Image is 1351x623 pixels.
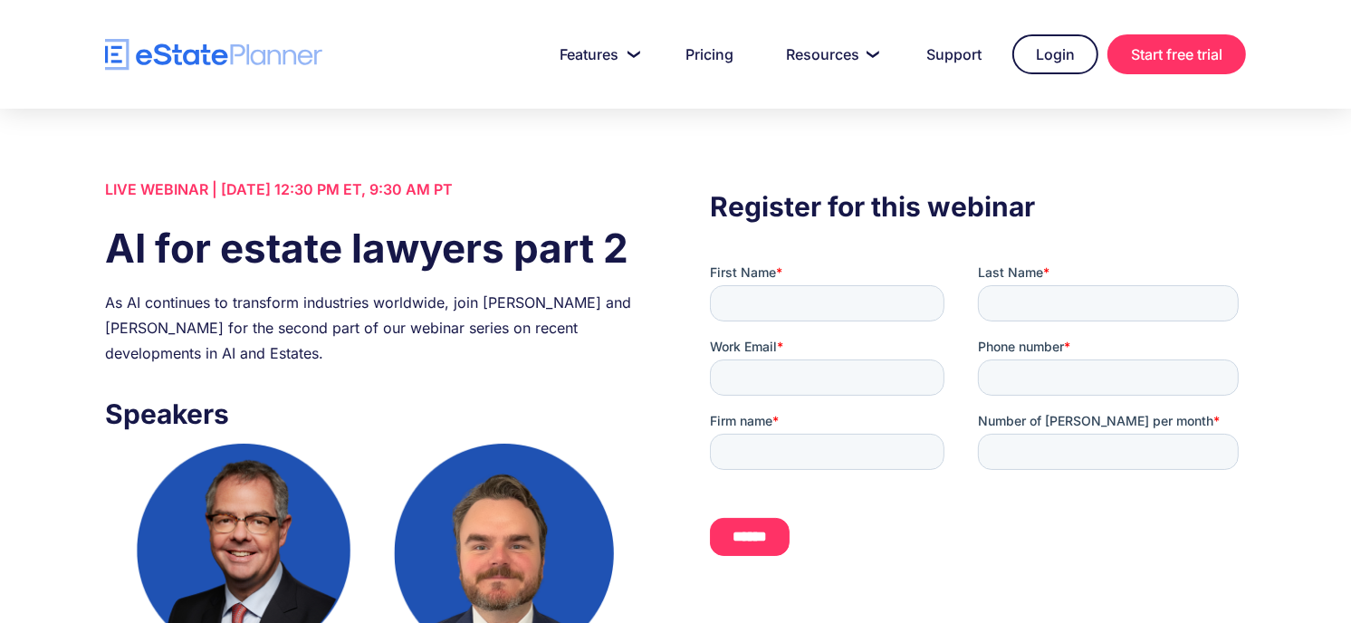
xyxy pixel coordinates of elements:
[710,264,1246,571] iframe: Form 0
[710,186,1246,227] h3: Register for this webinar
[538,36,655,72] a: Features
[105,177,641,202] div: LIVE WEBINAR | [DATE] 12:30 PM ET, 9:30 AM PT
[764,36,896,72] a: Resources
[105,393,641,435] h3: Speakers
[105,39,322,71] a: home
[105,290,641,366] div: As AI continues to transform industries worldwide, join [PERSON_NAME] and [PERSON_NAME] for the s...
[105,220,641,276] h1: AI for estate lawyers part 2
[1107,34,1246,74] a: Start free trial
[664,36,755,72] a: Pricing
[1012,34,1098,74] a: Login
[905,36,1003,72] a: Support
